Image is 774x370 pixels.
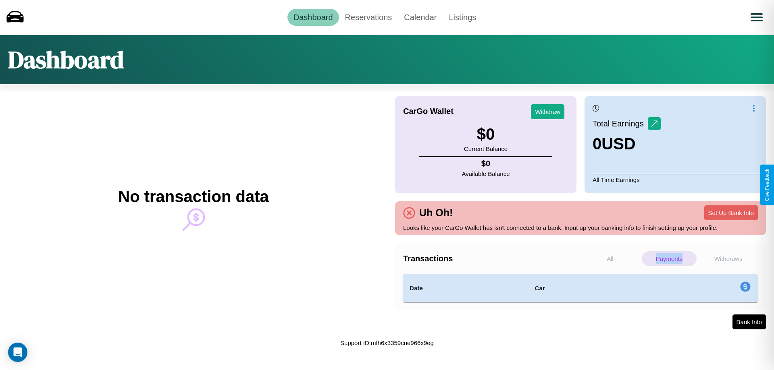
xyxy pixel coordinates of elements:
div: Open Intercom Messenger [8,343,27,362]
a: Listings [443,9,482,26]
h4: Date [410,283,522,293]
h3: $ 0 [464,125,508,143]
h3: 0 USD [593,135,661,153]
h4: CarGo Wallet [403,107,454,116]
h4: $ 0 [462,159,510,168]
h4: Transactions [403,254,580,263]
p: Payments [642,251,697,266]
table: simple table [403,274,758,302]
button: Bank Info [732,314,766,329]
p: All Time Earnings [593,174,758,185]
h1: Dashboard [8,43,124,76]
button: Set Up Bank Info [704,205,758,220]
button: Open menu [745,6,768,29]
a: Calendar [398,9,443,26]
p: Looks like your CarGo Wallet has isn't connected to a bank. Input up your banking info to finish ... [403,222,758,233]
a: Dashboard [287,9,339,26]
p: Total Earnings [593,116,648,131]
h4: Uh Oh! [415,207,457,219]
a: Reservations [339,9,398,26]
p: All [583,251,638,266]
button: Withdraw [531,104,564,119]
h2: No transaction data [118,188,268,206]
p: Current Balance [464,143,508,154]
p: Support ID: mfh6x3359cne966x9eg [340,337,434,348]
p: Withdraws [701,251,756,266]
h4: Car [535,283,632,293]
p: Available Balance [462,168,510,179]
div: Give Feedback [764,169,770,201]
